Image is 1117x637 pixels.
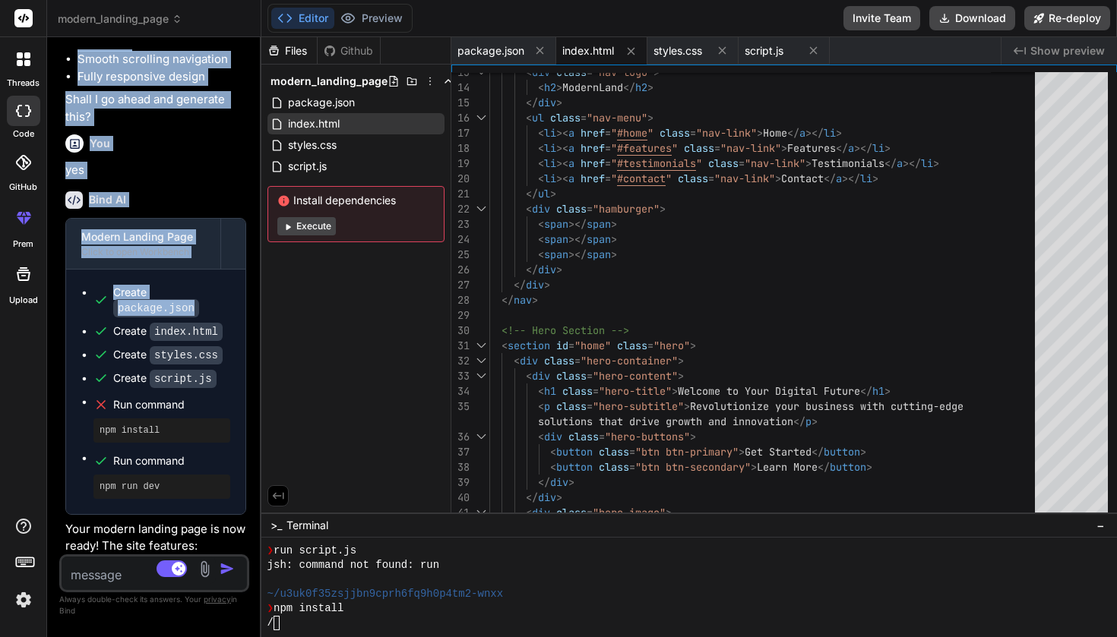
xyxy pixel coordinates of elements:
span: " [611,172,617,185]
span: < [538,430,544,443]
div: 17 [451,125,470,140]
span: = [708,172,714,185]
span: > [805,156,812,170]
div: 29 [451,307,470,323]
div: 38 [451,459,470,475]
span: = [587,399,593,413]
div: Click to collapse the range. [471,429,491,444]
li: Fully responsive design [78,68,246,86]
span: > [678,369,684,383]
span: ></ [903,156,921,170]
span: Contact [781,172,824,185]
span: li [824,126,836,140]
span: Show preview [1030,43,1105,58]
label: Upload [9,294,38,307]
span: </ [526,490,538,504]
span: script.js [286,157,328,175]
span: div [520,354,538,367]
span: </ [860,384,872,398]
p: Shall I go ahead and generate this? [65,91,246,125]
h6: You [90,136,110,151]
span: p [544,399,550,413]
div: 30 [451,323,470,338]
div: Click to open Workbench [81,246,205,258]
button: Execute [277,217,336,235]
span: "nav-link" [714,172,775,185]
span: > [751,460,757,474]
div: Click to collapse the range. [471,338,491,353]
span: > [690,339,696,352]
span: > [757,126,763,140]
span: "hero-container" [581,354,678,367]
span: button [556,445,593,459]
span: span [544,232,568,246]
div: 19 [451,156,470,171]
span: " [611,141,617,155]
span: span [587,248,611,261]
span: div [532,369,550,383]
span: < [538,141,544,155]
span: </ [836,141,848,155]
span: ></ [568,248,587,261]
span: ModernLand [562,80,623,94]
code: script.js [150,370,217,388]
span: ></ [568,232,587,246]
span: href [581,156,605,170]
span: class [708,156,739,170]
span: section [508,339,550,352]
span: Terminal [286,518,328,533]
span: − [1096,518,1105,533]
span: = [690,126,696,140]
div: 14 [451,80,470,95]
span: = [599,430,605,443]
span: </ [526,96,538,109]
button: − [1093,513,1108,538]
p: Always double-check its answers. Your in Bind [59,592,249,618]
span: script.js [745,43,783,58]
div: 26 [451,262,470,277]
span: < [526,202,532,216]
div: Create [113,285,230,316]
span: styles.css [653,43,702,58]
span: li [544,172,556,185]
span: button [824,445,860,459]
span: </ [793,415,805,428]
span: < [526,111,532,125]
span: > [611,248,617,261]
span: li [860,172,872,185]
span: > [647,80,653,94]
span: h1 [872,384,884,398]
span: nav [514,293,532,307]
span: > [860,445,866,459]
span: Get Started [745,445,812,459]
button: Preview [334,8,409,29]
span: Run command [113,453,230,468]
span: a [799,126,805,140]
span: > [812,415,818,428]
span: ></ [842,172,860,185]
span: href [581,141,605,155]
span: >_ [271,518,282,533]
p: Your modern landing page is now ready! The site features: [65,521,246,555]
button: Re-deploy [1024,6,1110,30]
span: "hero-title" [599,384,672,398]
span: < [514,354,520,367]
span: h2 [544,80,556,94]
div: 41 [451,505,470,520]
span: #testimonials [617,156,696,170]
span: package.json [286,93,356,112]
span: < [538,232,544,246]
span: class [556,506,587,519]
span: Revolutionize your business with cutting-edge [690,399,964,413]
span: p [805,415,812,428]
span: > [884,141,891,155]
img: icon [220,561,235,576]
span: > [556,80,562,94]
span: < [502,339,508,352]
span: Welcome to Your Digital Future [678,384,860,398]
span: > [568,475,574,489]
span: li [872,141,884,155]
span: ></ [854,141,872,155]
div: Files [261,43,317,58]
span: = [574,354,581,367]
